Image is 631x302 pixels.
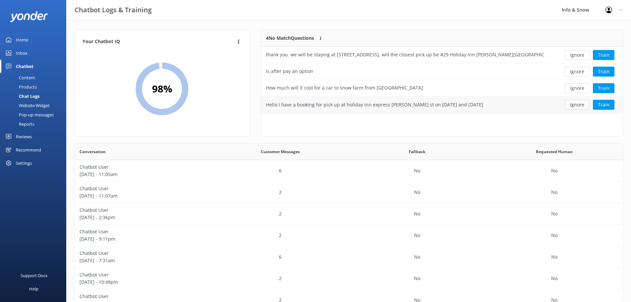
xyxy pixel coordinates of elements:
[29,282,38,295] div: Help
[414,232,420,239] p: No
[79,228,207,235] p: Chatbot User
[261,47,623,63] div: row
[414,210,420,217] p: No
[75,182,623,203] div: row
[79,293,207,300] p: Chatbot User
[279,232,282,239] p: 2
[593,100,614,110] button: Train
[261,63,623,80] div: row
[261,149,300,155] span: Customer Messages
[4,91,39,101] div: Chat Logs
[79,235,207,243] p: [DATE] - 9:11pm
[79,257,207,264] p: [DATE] - 7:31am
[75,203,623,225] div: row
[79,271,207,278] p: Chatbot User
[75,225,623,246] div: row
[414,275,420,282] p: No
[4,119,34,129] div: Reports
[551,210,557,217] p: No
[4,82,37,91] div: Products
[266,51,544,58] div: thank you. we will be staying at [STREET_ADDRESS], will the closest pick up be #29 Holiday Inn [P...
[75,160,623,182] div: row
[565,67,590,77] button: Ignore
[79,163,207,171] p: Chatbot User
[16,143,41,156] div: Recommend
[551,189,557,196] p: No
[261,80,623,96] div: row
[79,214,207,221] p: [DATE] - 2:36pm
[79,171,207,178] p: [DATE] - 11:05am
[4,110,54,119] div: Pop-up messages
[152,81,172,97] h2: 98 %
[565,100,590,110] button: Ignore
[4,101,66,110] a: Website Widget
[79,250,207,257] p: Chatbot User
[414,253,420,261] p: No
[16,33,28,46] div: Home
[4,110,66,119] a: Pop-up messages
[21,269,47,282] div: Support Docs
[4,73,66,82] a: Content
[279,167,282,174] p: 6
[4,91,66,101] a: Chat Logs
[75,268,623,289] div: row
[279,275,282,282] p: 2
[16,60,33,73] div: Chatbot
[593,83,614,93] button: Train
[266,34,314,42] p: 4 No Match Questions
[4,73,35,82] div: Content
[266,84,423,91] div: How much will it cost for a car to snow farm from [GEOGRAPHIC_DATA]
[16,130,32,143] div: Reviews
[75,5,152,15] h3: Chatbot Logs & Training
[266,101,483,108] div: Hello I have a booking for pick up at holiday inn express [PERSON_NAME] st on [DATE] and [DATE]
[551,275,557,282] p: No
[79,278,207,286] p: [DATE] - 10:49pm
[266,68,313,75] div: is after pay an option
[414,167,420,174] p: No
[4,119,66,129] a: Reports
[75,246,623,268] div: row
[279,210,282,217] p: 2
[16,46,27,60] div: Inbox
[414,189,420,196] p: No
[409,149,425,155] span: Fallback
[10,11,48,22] img: yonder-white-logo.png
[261,47,623,113] div: grid
[565,50,590,60] button: Ignore
[551,253,557,261] p: No
[551,167,557,174] p: No
[593,67,614,77] button: Train
[565,83,590,93] button: Ignore
[79,207,207,214] p: Chatbot User
[4,82,66,91] a: Products
[82,38,236,45] h4: Your Chatbot IQ
[279,189,282,196] p: 2
[79,192,207,200] p: [DATE] - 11:07am
[261,96,623,113] div: row
[279,253,282,261] p: 6
[16,156,32,170] div: Settings
[4,101,50,110] div: Website Widget
[79,185,207,192] p: Chatbot User
[551,232,557,239] p: No
[79,149,106,155] span: Conversation
[593,50,614,60] button: Train
[536,149,573,155] span: Requested Human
